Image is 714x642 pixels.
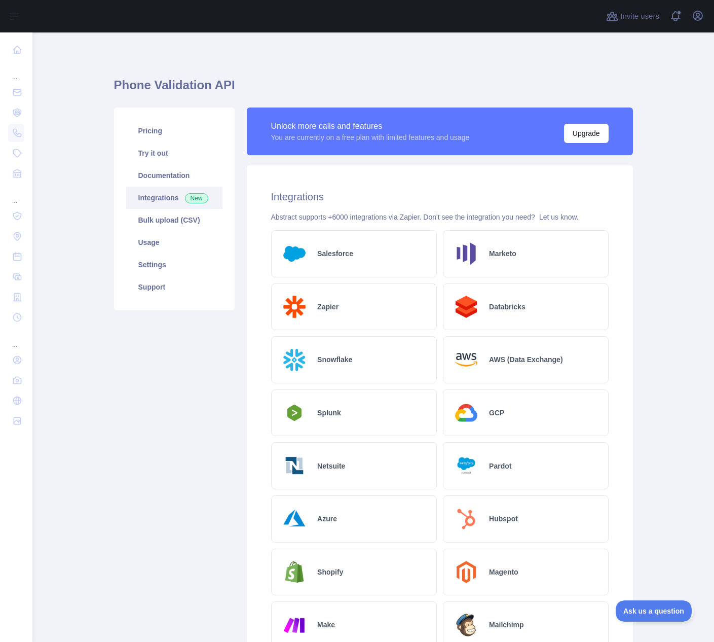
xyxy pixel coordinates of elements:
[8,185,24,205] div: ...
[317,461,345,471] h2: Netsuite
[452,504,481,534] img: Logo
[126,120,222,142] a: Pricing
[126,276,222,298] a: Support
[317,354,352,365] h2: Snowflake
[317,514,337,524] h2: Azure
[489,620,523,630] h2: Mailchimp
[489,354,562,365] h2: AWS (Data Exchange)
[280,451,310,481] img: Logo
[317,302,339,312] h2: Zapier
[452,398,481,428] img: Logo
[126,142,222,164] a: Try it out
[452,451,481,481] img: Logo
[280,345,310,375] img: Logo
[452,557,481,587] img: Logo
[317,620,335,630] h2: Make
[604,8,661,24] button: Invite users
[271,212,609,222] div: Abstract supports +6000 integrations via Zapier. Don't see the integration you need?
[452,239,481,269] img: Logo
[489,514,518,524] h2: Hubspot
[126,231,222,254] a: Usage
[564,124,609,143] button: Upgrade
[8,329,24,349] div: ...
[126,209,222,231] a: Bulk upload (CSV)
[620,11,659,22] span: Invite users
[271,120,470,132] div: Unlock more calls and features
[489,302,525,312] h2: Databricks
[452,345,481,375] img: Logo
[452,610,481,640] img: Logo
[126,164,222,187] a: Documentation
[489,567,518,577] h2: Magento
[280,292,310,322] img: Logo
[317,248,353,259] h2: Salesforce
[8,61,24,81] div: ...
[317,567,343,577] h2: Shopify
[489,408,504,418] h2: GCP
[489,248,516,259] h2: Marketo
[185,193,208,203] span: New
[271,190,609,204] h2: Integrations
[114,77,633,101] h1: Phone Validation API
[452,292,481,322] img: Logo
[280,402,310,424] img: Logo
[126,187,222,209] a: Integrations New
[317,408,341,418] h2: Splunk
[126,254,222,276] a: Settings
[280,504,310,534] img: Logo
[539,213,579,221] a: Let us know.
[616,600,694,622] iframe: Toggle Customer Support
[271,132,470,142] div: You are currently on a free plan with limited features and usage
[280,239,310,269] img: Logo
[280,557,310,587] img: Logo
[489,461,511,471] h2: Pardot
[280,610,310,640] img: Logo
